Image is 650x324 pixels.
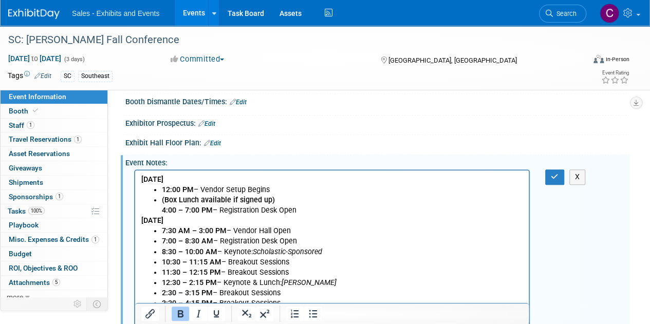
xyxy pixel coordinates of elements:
a: Playbook [1,218,107,232]
li: – Registration Desk Open [27,159,388,169]
div: Exhibit Hall Floor Plan: [125,135,629,148]
div: SC: [PERSON_NAME] Fall Conference [5,31,577,49]
li: – Breakout Sessions [27,128,388,138]
span: Booth [9,107,40,115]
img: Christine Lurz [600,4,619,23]
i: Booth reservation complete [33,108,38,113]
b: 7:00 – 8:30 AM [27,66,78,75]
a: more [1,290,107,304]
span: more [7,293,23,301]
div: In-Person [605,55,629,63]
a: Giveaways [1,161,107,175]
span: Sales - Exhibits and Events [72,9,159,17]
span: Shipments [9,178,43,186]
span: Event Information [9,92,66,101]
b: 11:30 – 12:15 PM [27,190,86,199]
b: 4:00 – 7:00 PM [27,35,78,44]
a: Booth [1,104,107,118]
span: to [30,54,40,63]
li: – Lunch & Region Meetings [27,200,388,210]
li: – Keynote & Lunch: [27,107,388,118]
a: Edit [204,140,221,147]
span: 1 [74,136,82,143]
a: Shipments [1,176,107,189]
a: Edit [34,72,51,80]
span: Sponsorships [9,193,63,201]
span: ROI, Objectives & ROO [9,264,78,272]
div: SC [61,71,75,82]
button: Subscript [238,307,255,321]
button: Numbered list [286,307,304,321]
li: – Vendor Hall Open [27,148,388,159]
a: Attachments5 [1,276,107,290]
a: ROI, Objectives & ROO [1,261,107,275]
li: – Breakout Sessions [27,189,388,200]
button: Insert/edit link [141,307,159,321]
b: [DATE] [6,5,28,13]
b: 10:30 – 11:15 AM [27,87,86,96]
span: (3 days) [63,56,85,63]
p: (Open [DATE] - [DATE]) The conference will be held at the [GEOGRAPHIC_DATA] at [GEOGRAPHIC_DATA] ... [6,231,388,314]
a: Tasks100% [1,204,107,218]
td: Toggle Event Tabs [87,297,108,311]
button: Italic [190,307,207,321]
a: Event Information [1,90,107,104]
a: Sponsorships1 [1,190,107,204]
span: 100% [28,207,45,215]
div: Booth Dismantle Dates/Times: [125,94,629,107]
span: 1 [27,121,34,129]
img: ExhibitDay [8,9,60,19]
i: [PERSON_NAME] [118,169,173,178]
a: Staff1 [1,119,107,132]
span: 1 [91,236,99,243]
a: Edit [230,99,247,106]
li: – Breakout Sessions [27,87,388,97]
li: – Keynote: [27,169,388,179]
b: 3:30 – 4:15 PM [27,128,78,137]
span: Asset Reservations [9,149,70,158]
i: [PERSON_NAME] [146,108,201,117]
button: Superscript [256,307,273,321]
div: Exhibitor Prospectus: [125,116,629,129]
li: – Vendor Hall Open [27,55,388,66]
li: – Breakout Sessions [27,211,388,221]
button: Bold [172,307,189,321]
span: Travel Reservations [9,135,82,143]
span: Attachments [9,278,60,287]
button: Bullet list [304,307,322,321]
body: Rich Text Area. Press ALT-0 for help. [6,4,388,313]
b: 12:30 – 2:15 PM [27,200,82,209]
b: 10:30 – 11:15 AM [27,180,86,188]
b: [DATE] [6,46,28,54]
a: Budget [1,247,107,261]
div: Event Notes: [125,155,629,168]
span: Tasks [8,207,45,215]
button: Committed [167,54,228,65]
b: (Box Lunch available if signed up) [27,25,140,34]
a: Search [539,5,586,23]
span: [DATE] [DATE] [8,54,62,63]
a: Travel Reservations1 [1,132,107,146]
li: – Breakout Sessions [27,221,388,231]
div: Event Format [538,53,629,69]
b: 7:30 AM – 3:00 PM [27,56,91,65]
b: 7:30 – 11:00 AM [27,159,82,168]
li: – Registration Desk Open [27,66,388,76]
a: Misc. Expenses & Credits1 [1,233,107,246]
li: – Keynote: [27,77,388,87]
div: Southeast [78,71,113,82]
span: Staff [9,121,34,129]
button: X [569,169,586,184]
li: – Breakout Sessions [27,97,388,107]
li: – Vendor Setup Begins [27,14,388,25]
span: Search [553,10,577,17]
img: Format-Inperson.png [593,55,604,63]
a: Edit [198,120,215,127]
span: Misc. Expenses & Credits [9,235,99,243]
b: 12:00 PM [27,15,59,24]
span: Giveaways [9,164,42,172]
a: Asset Reservations [1,147,107,161]
span: Playbook [9,221,39,229]
b: 11:30 – 12:15 PM [27,98,86,106]
i: Scholastic-Sponsored [118,77,187,86]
